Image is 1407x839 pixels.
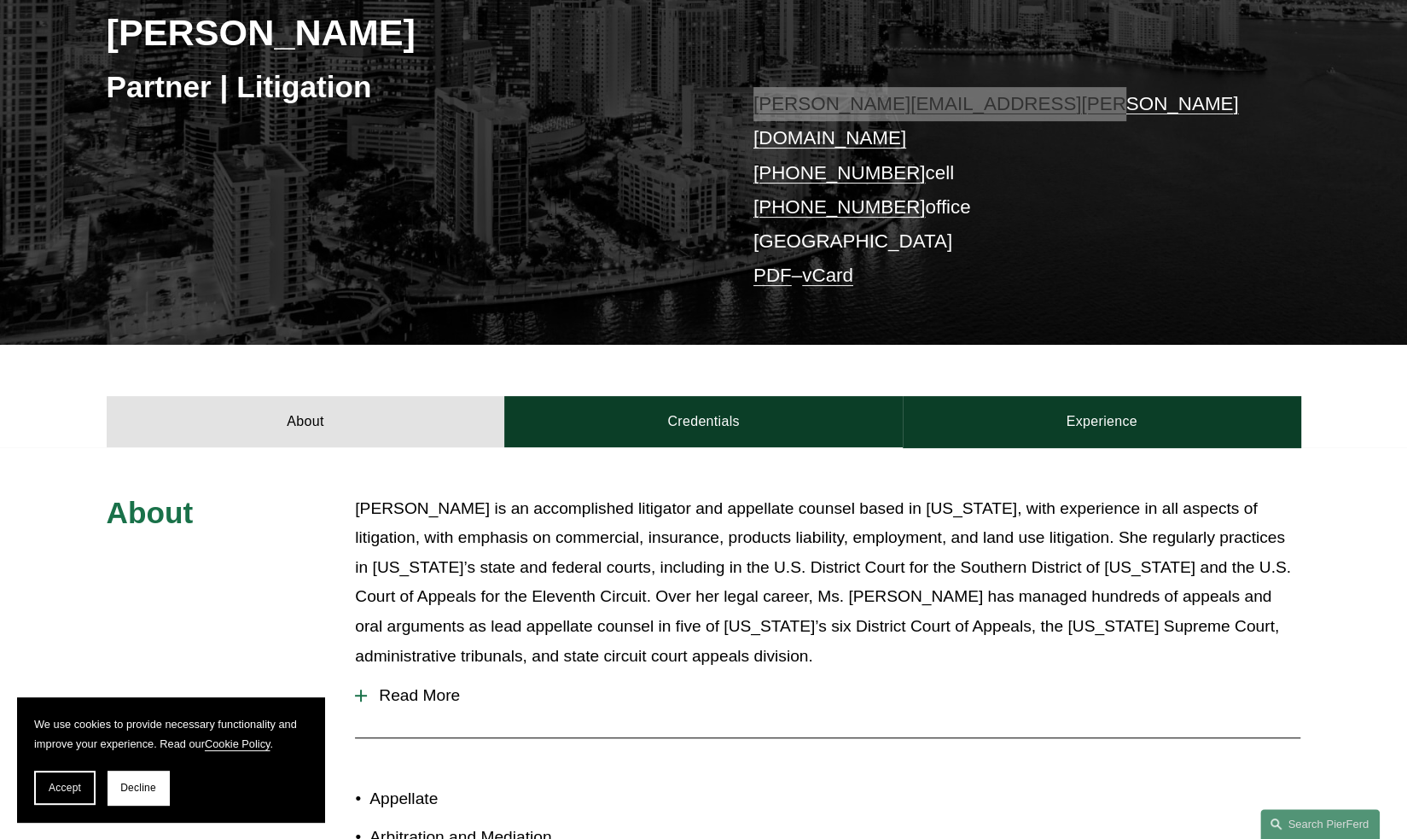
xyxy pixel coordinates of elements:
p: Appellate [369,784,703,814]
a: Search this site [1260,809,1380,839]
a: Credentials [504,396,903,447]
span: About [107,496,194,529]
a: vCard [802,265,853,286]
a: [PHONE_NUMBER] [753,196,926,218]
p: cell office [GEOGRAPHIC_DATA] – [753,87,1251,294]
button: Accept [34,771,96,805]
button: Read More [355,673,1300,718]
button: Decline [108,771,169,805]
a: About [107,396,505,447]
h3: Partner | Litigation [107,68,704,106]
span: Accept [49,782,81,794]
p: We use cookies to provide necessary functionality and improve your experience. Read our . [34,714,307,754]
a: Experience [903,396,1301,447]
a: Cookie Policy [205,737,270,750]
p: [PERSON_NAME] is an accomplished litigator and appellate counsel based in [US_STATE], with experi... [355,494,1300,671]
span: Read More [367,686,1300,705]
a: [PERSON_NAME][EMAIL_ADDRESS][PERSON_NAME][DOMAIN_NAME] [753,93,1239,149]
section: Cookie banner [17,697,324,822]
a: [PHONE_NUMBER] [753,162,926,184]
h2: [PERSON_NAME] [107,10,704,55]
a: PDF [753,265,792,286]
span: Decline [120,782,156,794]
